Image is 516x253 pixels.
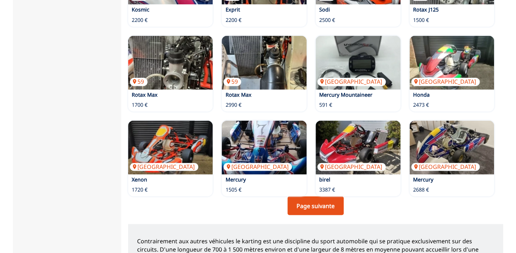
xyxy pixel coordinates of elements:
[409,120,494,174] img: Mercury
[225,176,245,183] a: Mercury
[411,78,480,86] p: [GEOGRAPHIC_DATA]
[413,17,429,24] p: 1500 €
[225,17,241,24] p: 2200 €
[317,163,386,171] p: [GEOGRAPHIC_DATA]
[222,120,307,174] img: Mercury
[225,6,240,13] a: Exprit
[222,36,307,89] a: Rotax Max59
[319,186,335,193] p: 3387 €
[132,186,148,193] p: 1720 €
[316,36,400,89] a: Mercury Mountaineer[GEOGRAPHIC_DATA]
[319,17,335,24] p: 2500 €
[316,120,400,174] img: birel
[128,120,213,174] a: Xenon[GEOGRAPHIC_DATA]
[225,91,251,98] a: Rotax Max
[316,120,400,174] a: birel[GEOGRAPHIC_DATA]
[317,78,386,86] p: [GEOGRAPHIC_DATA]
[413,186,429,193] p: 2688 €
[128,36,213,89] a: Rotax Max59
[413,101,429,109] p: 2473 €
[319,101,332,109] p: 591 €
[288,196,344,215] a: Page suivante
[411,163,480,171] p: [GEOGRAPHIC_DATA]
[132,6,149,13] a: Kosmic
[225,101,241,109] p: 2990 €
[413,176,433,183] a: Mercury
[409,36,494,89] a: Honda[GEOGRAPHIC_DATA]
[130,163,198,171] p: [GEOGRAPHIC_DATA]
[223,163,292,171] p: [GEOGRAPHIC_DATA]
[319,6,330,13] a: Sodi
[319,91,372,98] a: Mercury Mountaineer
[223,78,241,86] p: 59
[130,78,148,86] p: 59
[409,36,494,89] img: Honda
[132,101,148,109] p: 1700 €
[222,120,307,174] a: Mercury[GEOGRAPHIC_DATA]
[316,36,400,89] img: Mercury Mountaineer
[128,120,213,174] img: Xenon
[132,176,147,183] a: Xenon
[225,186,241,193] p: 1505 €
[409,120,494,174] a: Mercury[GEOGRAPHIC_DATA]
[413,6,439,13] a: Rotax J125
[413,91,430,98] a: Honda
[128,36,213,89] img: Rotax Max
[319,176,330,183] a: birel
[132,91,158,98] a: Rotax Max
[132,17,148,24] p: 2200 €
[222,36,307,89] img: Rotax Max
